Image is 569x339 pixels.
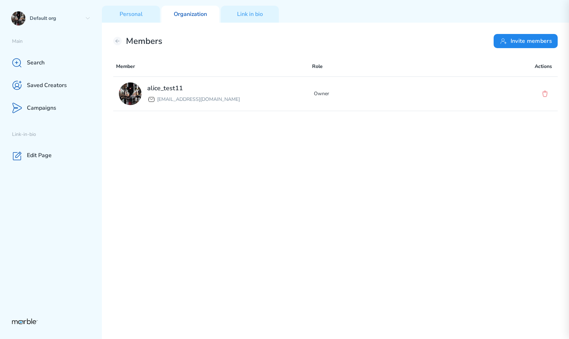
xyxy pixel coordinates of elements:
[27,82,67,89] p: Saved Creators
[120,11,143,18] p: Personal
[147,84,240,92] h2: alice_test11
[157,95,240,104] p: [EMAIL_ADDRESS][DOMAIN_NAME]
[312,62,508,71] p: Role
[126,36,162,46] h2: Members
[314,90,509,98] p: Owner
[116,62,312,71] p: Member
[494,34,558,48] button: Invite members
[27,152,52,159] p: Edit Page
[12,131,102,138] p: Link-in-bio
[30,15,82,22] p: Default org
[237,11,263,18] p: Link in bio
[174,11,207,18] p: Organization
[27,104,56,112] p: Campaigns
[27,59,45,67] p: Search
[535,62,552,71] p: Actions
[12,38,102,45] p: Main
